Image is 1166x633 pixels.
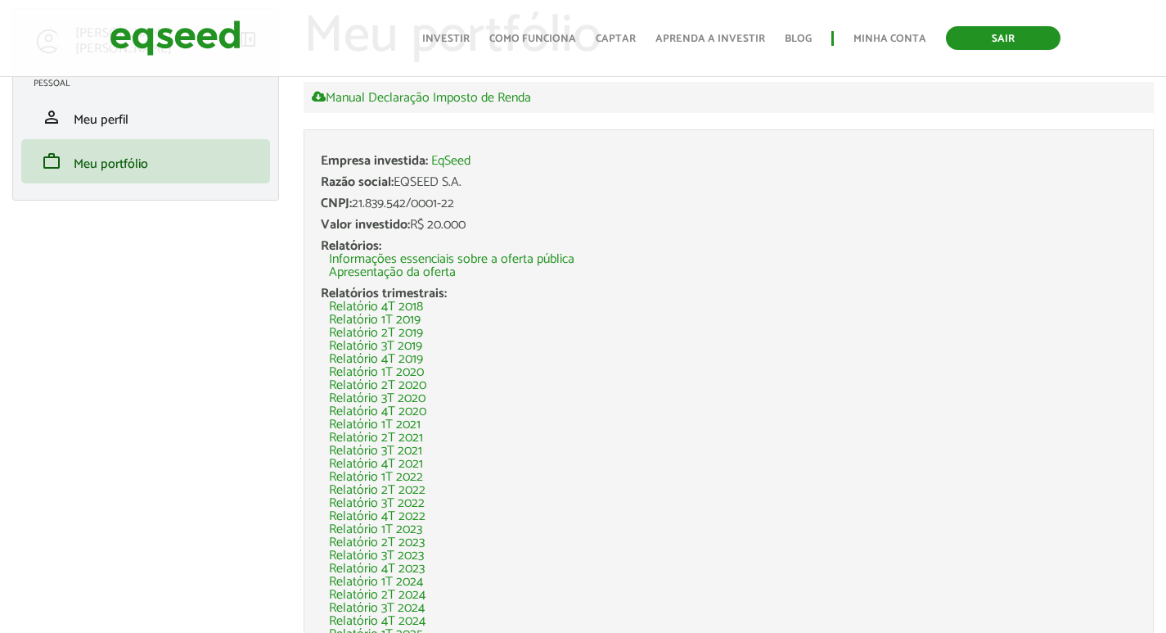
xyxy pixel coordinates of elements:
a: Relatório 3T 2023 [329,549,424,563]
a: personMeu perfil [34,107,258,127]
a: Relatório 1T 2023 [329,523,422,536]
span: Razão social: [321,171,394,193]
span: Relatórios: [321,235,381,257]
a: Relatório 4T 2022 [329,510,425,523]
a: Captar [596,34,636,44]
a: Relatório 2T 2019 [329,327,423,340]
a: Relatório 1T 2020 [329,366,424,379]
a: workMeu portfólio [34,151,258,171]
a: Manual Declaração Imposto de Renda [312,90,531,105]
div: EQSEED S.A. [321,176,1137,189]
span: person [42,107,61,127]
a: Relatório 2T 2023 [329,536,425,549]
a: Relatório 1T 2021 [329,418,421,432]
a: Relatório 3T 2019 [329,340,422,353]
span: Meu portfólio [74,153,148,175]
a: Relatório 1T 2019 [329,314,421,327]
a: EqSeed [431,155,470,168]
a: Relatório 3T 2022 [329,497,425,510]
span: work [42,151,61,171]
a: Minha conta [853,34,926,44]
a: Relatório 4T 2019 [329,353,423,366]
a: Informações essenciais sobre a oferta pública [329,253,574,266]
a: Relatório 4T 2021 [329,458,423,471]
a: Relatório 2T 2020 [329,379,426,392]
a: Relatório 4T 2023 [329,563,425,576]
a: Relatório 1T 2024 [329,576,423,589]
a: Apresentação da oferta [329,266,456,279]
a: Relatório 3T 2021 [329,445,422,458]
span: Meu perfil [74,109,128,131]
span: Valor investido: [321,214,410,236]
span: CNPJ: [321,192,352,215]
span: Relatórios trimestrais: [321,283,447,305]
a: Relatório 2T 2024 [329,589,425,602]
a: Relatório 3T 2024 [329,602,425,615]
li: Meu perfil [21,95,270,139]
div: 21.839.542/0001-22 [321,197,1137,210]
a: Relatório 3T 2020 [329,392,425,405]
li: Meu portfólio [21,139,270,183]
a: Blog [785,34,812,44]
a: Relatório 4T 2020 [329,405,426,418]
a: Sair [946,26,1060,50]
a: Investir [422,34,470,44]
div: R$ 20.000 [321,219,1137,232]
img: EqSeed [110,16,241,60]
a: Relatório 2T 2022 [329,484,425,497]
h2: Pessoal [34,79,270,88]
a: Relatório 4T 2024 [329,615,425,628]
a: Como funciona [489,34,576,44]
a: Relatório 1T 2022 [329,471,423,484]
a: Relatório 4T 2018 [329,301,423,314]
span: Empresa investida: [321,150,428,172]
a: Aprenda a investir [655,34,765,44]
a: Relatório 2T 2021 [329,432,423,445]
